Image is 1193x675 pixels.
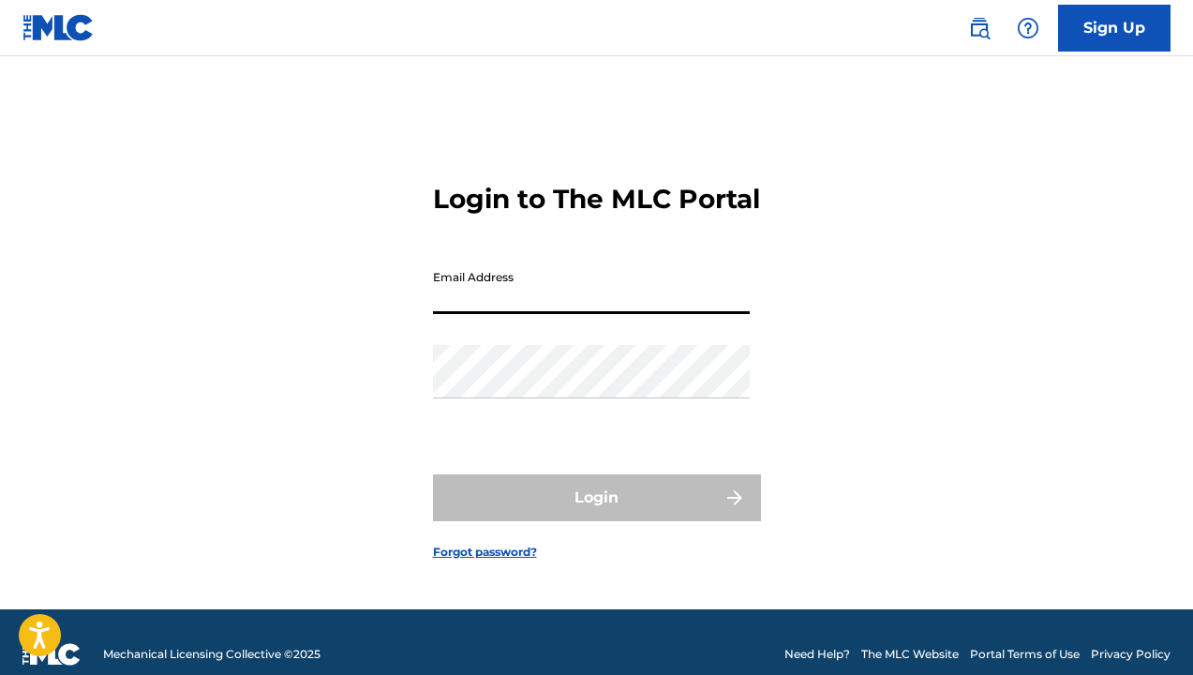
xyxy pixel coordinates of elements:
a: Forgot password? [433,544,537,561]
img: search [968,17,991,39]
a: Privacy Policy [1091,646,1171,663]
a: Need Help? [784,646,850,663]
a: The MLC Website [861,646,959,663]
div: Help [1009,9,1047,47]
a: Portal Terms of Use [970,646,1080,663]
span: Mechanical Licensing Collective © 2025 [103,646,321,663]
a: Public Search [961,9,998,47]
img: MLC Logo [22,14,95,41]
a: Sign Up [1058,5,1171,52]
img: help [1017,17,1039,39]
img: logo [22,643,81,666]
h3: Login to The MLC Portal [433,183,760,216]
